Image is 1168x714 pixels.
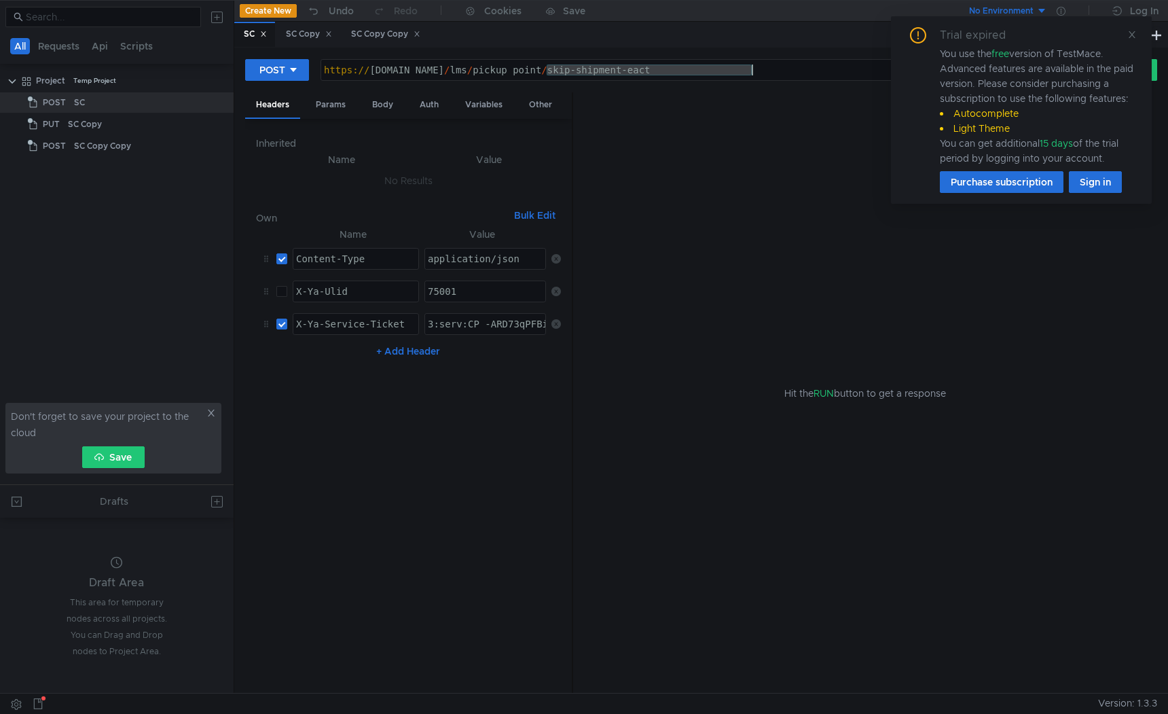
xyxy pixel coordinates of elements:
[297,1,363,21] button: Undo
[43,136,66,156] span: POST
[518,92,563,118] div: Other
[940,171,1063,193] button: Purchase subscription
[784,386,946,401] span: Hit the button to get a response
[43,114,60,135] span: PUT
[384,175,433,187] nz-embed-empty: No Results
[68,114,102,135] div: SC Copy
[509,207,561,224] button: Bulk Edit
[409,92,450,118] div: Auth
[940,121,1135,136] li: Light Theme
[73,71,116,91] div: Temp Project
[287,226,419,243] th: Name
[88,38,112,54] button: Api
[74,92,85,113] div: SC
[26,10,193,24] input: Search...
[419,226,546,243] th: Value
[969,5,1034,18] div: No Environment
[329,3,354,19] div: Undo
[991,48,1009,60] span: free
[940,106,1135,121] li: Autocomplete
[244,27,267,41] div: SC
[116,38,157,54] button: Scripts
[484,3,522,19] div: Cookies
[267,151,416,168] th: Name
[305,92,357,118] div: Params
[245,92,300,119] div: Headers
[256,210,509,226] h6: Own
[394,3,418,19] div: Redo
[82,446,145,468] button: Save
[43,92,66,113] span: POST
[36,71,65,91] div: Project
[10,38,30,54] button: All
[245,59,309,81] button: POST
[240,4,297,18] button: Create New
[256,135,561,151] h6: Inherited
[286,27,332,41] div: SC Copy
[940,27,1022,43] div: Trial expired
[11,408,204,441] span: Don't forget to save your project to the cloud
[1069,171,1122,193] button: Sign in
[259,63,285,77] div: POST
[74,136,131,156] div: SC Copy Copy
[1040,137,1073,149] span: 15 days
[814,387,834,399] span: RUN
[1098,694,1157,713] span: Version: 1.3.3
[34,38,84,54] button: Requests
[363,1,427,21] button: Redo
[940,136,1135,166] div: You can get additional of the trial period by logging into your account.
[416,151,561,168] th: Value
[940,46,1135,166] div: You use the version of TestMace. Advanced features are available in the paid version. Please cons...
[361,92,404,118] div: Body
[1130,3,1158,19] div: Log In
[563,6,585,16] div: Save
[454,92,513,118] div: Variables
[351,27,420,41] div: SC Copy Copy
[371,343,445,359] button: + Add Header
[100,493,128,510] div: Drafts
